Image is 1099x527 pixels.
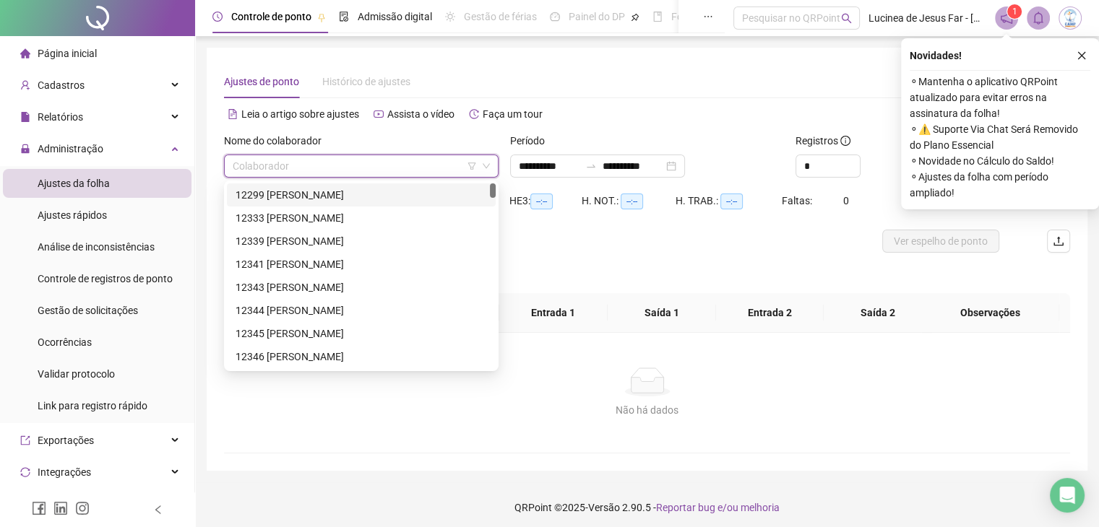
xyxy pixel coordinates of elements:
span: Gestão de férias [464,11,537,22]
div: 12343 [PERSON_NAME] [236,279,487,295]
span: Página inicial [38,48,97,59]
div: 12346 [PERSON_NAME] [236,349,487,365]
div: 12299 GIOVANNA MARTINS DA SILVA [227,183,496,206]
div: 12343 IZABELLE CRISTINA ALVES DE ALMEIDA [227,276,496,299]
span: Assista o vídeo [387,108,454,120]
span: export [20,435,30,445]
span: down [482,162,491,170]
span: Faltas: [782,195,814,206]
span: Exportações [38,435,94,446]
th: Entrada 2 [716,293,824,333]
span: Painel do DP [569,11,625,22]
span: close [1077,51,1087,61]
th: Entrada 1 [499,293,608,333]
span: Histórico de ajustes [322,76,410,87]
span: Ajustes da folha [38,178,110,189]
span: 1 [1012,6,1017,17]
div: 12339 MANUELLE RODRIGUES DA SILVA [227,230,496,253]
sup: 1 [1007,4,1022,19]
span: 0 [843,195,849,206]
span: Cadastros [38,79,85,91]
div: Não há dados [241,402,1053,418]
span: instagram [75,501,90,515]
div: 12345 [PERSON_NAME] [236,326,487,341]
div: 12344 ISABELLY CALADO ALVES DE LIMA [227,299,496,322]
span: Ocorrências [38,336,92,348]
span: youtube [374,109,384,119]
div: 12344 [PERSON_NAME] [236,302,487,318]
div: 12341 PIETRO FELIPE PEREIRA LIMA [227,253,496,276]
span: file [20,112,30,122]
span: Administração [38,143,103,154]
span: file-text [228,109,238,119]
span: Faça um tour [483,108,543,120]
div: 12299 [PERSON_NAME] [236,187,487,203]
div: 12333 [PERSON_NAME] [236,210,487,226]
div: 12346 MARIA HELOISA DA SILVA OLIVEIRA SOUZA [227,345,496,368]
span: ⚬ ⚠️ Suporte Via Chat Será Removido do Plano Essencial [910,121,1090,153]
span: Versão [588,502,620,513]
div: H. TRAB.: [676,193,781,209]
span: --:-- [530,193,553,209]
span: info-circle [840,136,850,146]
label: Nome do colaborador [224,133,331,149]
span: Leia o artigo sobre ajustes [241,108,359,120]
span: sync [20,467,30,477]
span: Validar protocolo [38,368,115,380]
span: pushpin [631,13,639,22]
span: Folha de pagamento [671,11,764,22]
span: Registros [796,133,850,149]
div: 12339 [PERSON_NAME] [236,233,487,249]
span: filter [467,162,476,170]
span: Ajustes de ponto [224,76,299,87]
span: home [20,48,30,58]
span: ⚬ Novidade no Cálculo do Saldo! [910,153,1090,169]
label: Período [510,133,554,149]
span: history [469,109,479,119]
span: lock [20,144,30,154]
th: Observações [922,293,1060,333]
span: Reportar bug e/ou melhoria [656,502,780,513]
span: notification [1000,12,1013,25]
img: 83834 [1059,7,1081,29]
span: swap-right [585,160,597,172]
span: pushpin [317,13,326,22]
span: Lucinea de Jesus Far - [GEOGRAPHIC_DATA] [869,10,986,26]
div: 12345 MATEUS VENCESLAU PEREIRA SALES [227,322,496,345]
span: Análise de inconsistências [38,241,155,253]
span: linkedin [53,501,68,515]
span: clock-circle [212,12,223,22]
span: left [153,505,163,515]
span: Integrações [38,466,91,478]
span: ⚬ Ajustes da folha com período ampliado! [910,169,1090,201]
span: bell [1032,12,1045,25]
span: book [652,12,663,22]
div: 12341 [PERSON_NAME] [236,256,487,272]
span: Link para registro rápido [38,400,147,411]
button: Ver espelho de ponto [882,230,999,253]
span: Admissão digital [358,11,432,22]
div: 12333 BEATRIZ CONCEIÇAO DE SOUZA [227,206,496,230]
span: Controle de registros de ponto [38,273,173,284]
span: ellipsis [703,12,713,22]
div: H. NOT.: [582,193,676,209]
span: Novidades ! [910,48,962,64]
span: Gestão de solicitações [38,305,138,316]
span: user-add [20,80,30,90]
span: facebook [32,501,46,515]
span: sun [445,12,455,22]
span: --:-- [621,193,643,209]
span: search [841,13,852,24]
span: --:-- [720,193,743,209]
span: Ajustes rápidos [38,209,107,221]
th: Saída 2 [824,293,932,333]
span: dashboard [550,12,560,22]
span: upload [1053,235,1064,247]
span: Controle de ponto [231,11,311,22]
span: ⚬ Mantenha o aplicativo QRPoint atualizado para evitar erros na assinatura da folha! [910,74,1090,121]
span: Relatórios [38,111,83,123]
span: Observações [934,305,1048,321]
div: HE 3: [509,193,582,209]
th: Saída 1 [608,293,716,333]
span: file-done [339,12,349,22]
